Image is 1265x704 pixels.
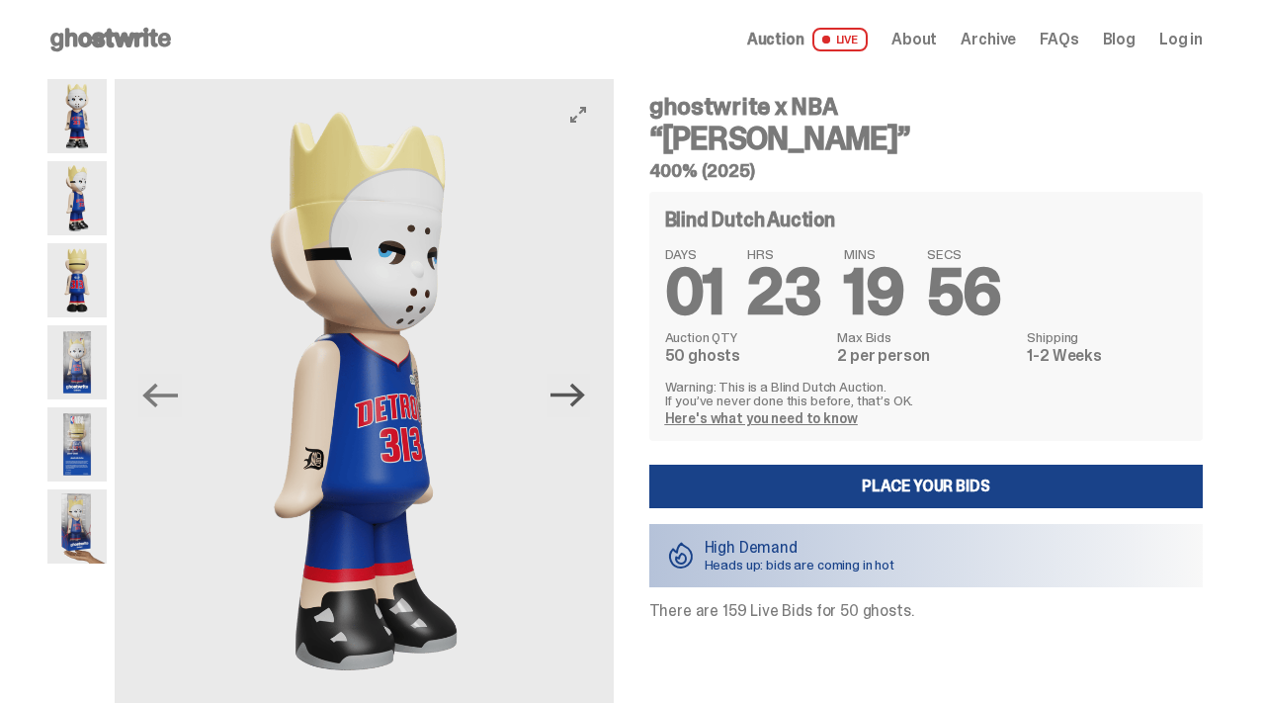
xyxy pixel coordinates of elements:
span: 23 [747,251,820,333]
a: Auction LIVE [747,28,868,51]
img: eminem%20scale.png [47,489,107,564]
h3: “[PERSON_NAME]” [649,123,1204,154]
dt: Shipping [1027,330,1187,344]
button: Previous [138,374,182,417]
span: Auction [747,32,804,47]
img: Copy%20of%20Eminem_NBA_400_3.png [47,161,107,235]
p: High Demand [705,540,895,556]
img: Eminem_NBA_400_12.png [47,325,107,399]
button: View full-screen [566,103,590,127]
span: SECS [927,247,1001,261]
button: Next [547,374,590,417]
span: DAYS [665,247,724,261]
dd: 50 ghosts [665,348,826,364]
span: LIVE [812,28,869,51]
dt: Auction QTY [665,330,826,344]
a: Archive [961,32,1016,47]
a: Place your Bids [649,465,1204,508]
h4: ghostwrite x NBA [649,95,1204,119]
img: Eminem_NBA_400_13.png [47,407,107,482]
span: 19 [844,251,903,333]
span: MINS [844,247,903,261]
h4: Blind Dutch Auction [665,210,835,229]
a: About [891,32,937,47]
span: HRS [747,247,820,261]
img: Copy%20of%20Eminem_NBA_400_3.png [115,79,614,703]
a: Here's what you need to know [665,409,858,427]
a: FAQs [1040,32,1078,47]
img: Copy%20of%20Eminem_NBA_400_1.png [47,79,107,153]
p: Warning: This is a Blind Dutch Auction. If you’ve never done this before, that’s OK. [665,380,1188,407]
a: Log in [1159,32,1203,47]
dt: Max Bids [837,330,1015,344]
span: 01 [665,251,724,333]
dd: 1-2 Weeks [1027,348,1187,364]
dd: 2 per person [837,348,1015,364]
p: Heads up: bids are coming in hot [705,558,895,572]
img: Copy%20of%20Eminem_NBA_400_6.png [47,243,107,317]
span: 56 [927,251,1001,333]
h5: 400% (2025) [649,162,1204,180]
p: There are 159 Live Bids for 50 ghosts. [649,603,1204,619]
a: Blog [1103,32,1136,47]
